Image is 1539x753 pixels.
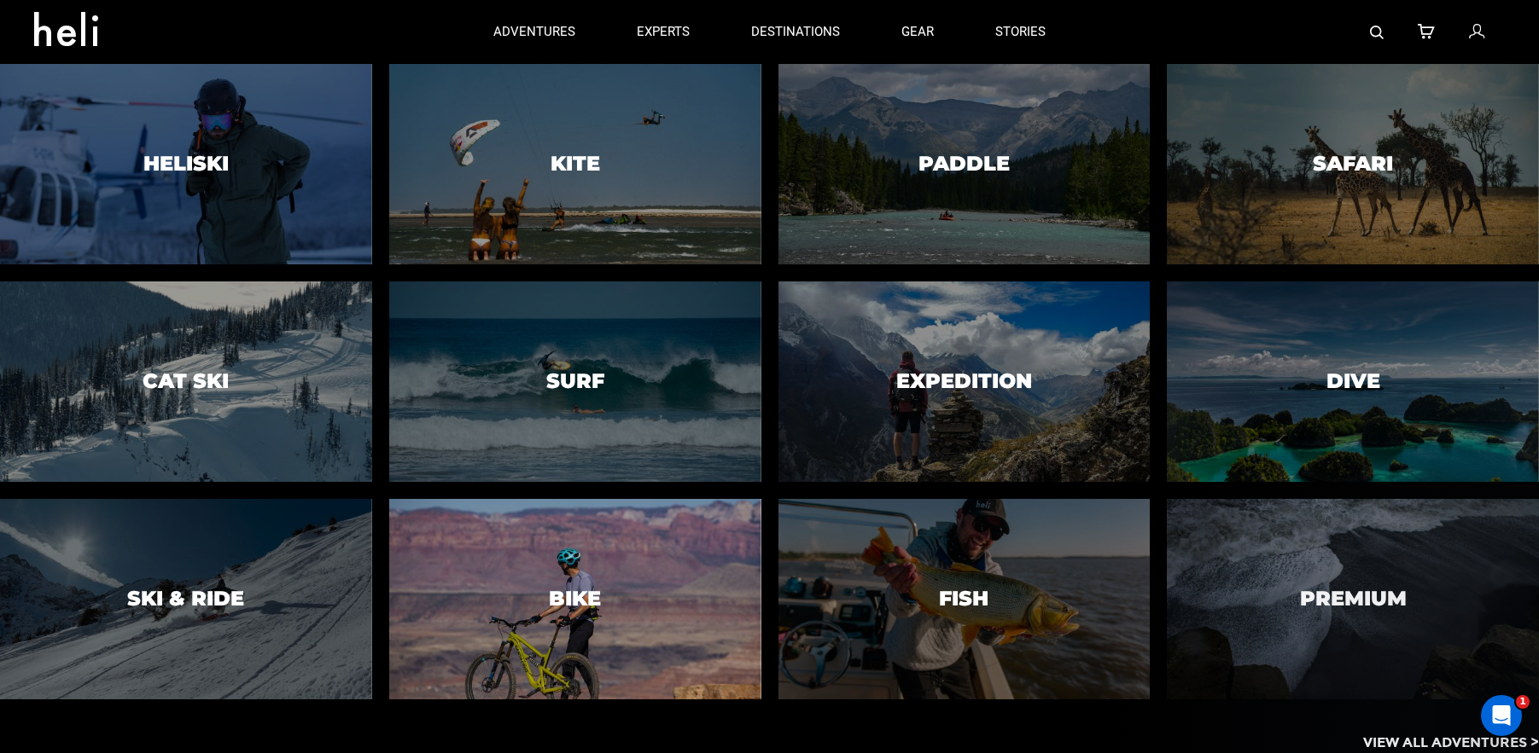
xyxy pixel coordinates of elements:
h3: Expedition [896,370,1032,392]
span: 1 [1516,695,1530,709]
h3: Paddle [918,153,1010,175]
h3: Safari [1313,153,1393,175]
h3: Cat Ski [143,370,229,392]
h3: Dive [1326,370,1380,392]
h3: Heliski [143,153,229,175]
p: adventures [493,23,575,41]
h3: Ski & Ride [127,588,244,610]
h3: Bike [549,588,601,610]
img: search-bar-icon.svg [1370,26,1384,39]
h3: Fish [939,588,988,610]
h3: Kite [551,153,600,175]
h3: Surf [546,370,604,392]
p: destinations [751,23,840,41]
p: experts [637,23,690,41]
iframe: Intercom live chat [1481,695,1522,736]
p: View All Adventures > [1363,733,1539,753]
h3: Premium [1300,588,1407,610]
a: PremiumPremium image [1167,499,1539,699]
